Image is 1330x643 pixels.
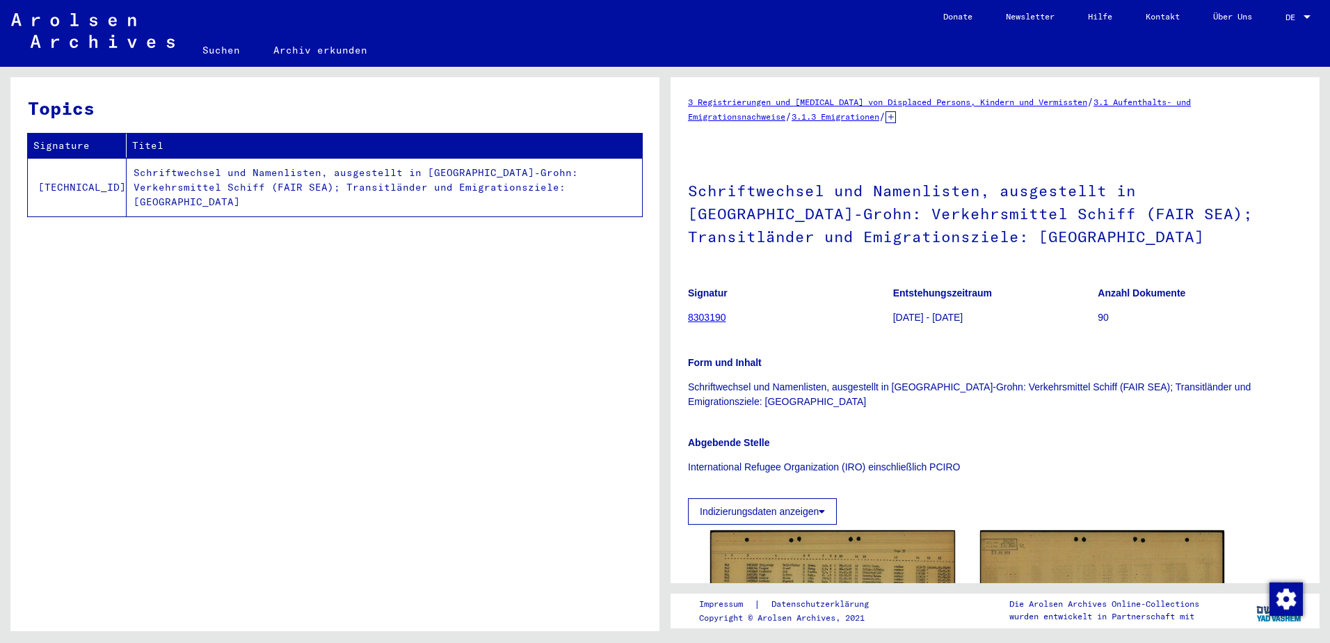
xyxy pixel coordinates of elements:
p: [DATE] - [DATE] [893,310,1098,325]
b: Abgebende Stelle [688,437,769,448]
img: yv_logo.png [1253,593,1306,628]
a: 3 Registrierungen und [MEDICAL_DATA] von Displaced Persons, Kindern und Vermissten [688,97,1087,107]
a: 3.1.3 Emigrationen [792,111,879,122]
p: wurden entwickelt in Partnerschaft mit [1009,610,1199,623]
span: DE [1285,13,1301,22]
button: Indizierungsdaten anzeigen [688,498,837,525]
a: Suchen [186,33,257,67]
p: International Refugee Organization (IRO) einschließlich PCIRO [688,460,1302,475]
a: Archiv erkunden [257,33,384,67]
span: / [1087,95,1093,108]
a: 8303190 [688,312,726,323]
img: Arolsen_neg.svg [11,13,175,48]
h1: Schriftwechsel und Namenlisten, ausgestellt in [GEOGRAPHIC_DATA]-Grohn: Verkehrsmittel Schiff (FA... [688,159,1302,266]
b: Entstehungszeitraum [893,287,992,299]
b: Signatur [688,287,728,299]
div: Zustimmung ändern [1269,582,1302,615]
p: Die Arolsen Archives Online-Collections [1009,598,1199,610]
td: Schriftwechsel und Namenlisten, ausgestellt in [GEOGRAPHIC_DATA]-Grohn: Verkehrsmittel Schiff (FA... [127,158,642,216]
span: / [879,110,886,122]
div: | [699,597,886,612]
a: Impressum [699,597,754,612]
th: Signature [28,134,127,158]
span: / [785,110,792,122]
th: Titel [127,134,642,158]
a: Datenschutzerklärung [760,597,886,612]
b: Form und Inhalt [688,357,762,368]
td: [TECHNICAL_ID] [28,158,127,216]
p: 90 [1098,310,1302,325]
h3: Topics [28,95,641,122]
p: Schriftwechsel und Namenlisten, ausgestellt in [GEOGRAPHIC_DATA]-Grohn: Verkehrsmittel Schiff (FA... [688,380,1302,409]
b: Anzahl Dokumente [1098,287,1185,299]
p: Copyright © Arolsen Archives, 2021 [699,612,886,624]
img: Zustimmung ändern [1269,582,1303,616]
